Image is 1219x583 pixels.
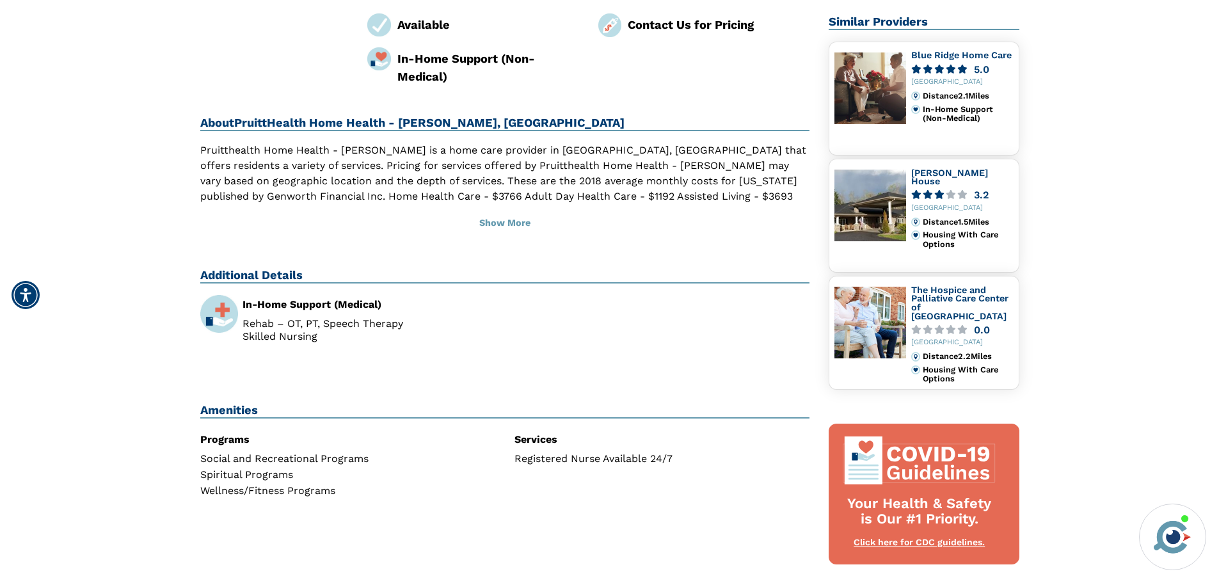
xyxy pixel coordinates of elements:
[200,470,495,480] div: Spiritual Programs
[243,331,495,342] li: Skilled Nursing
[911,352,920,361] img: distance.svg
[911,285,1008,321] a: The Hospice and Palliative Care Center of [GEOGRAPHIC_DATA]
[911,92,920,100] img: distance.svg
[12,281,40,309] div: Accessibility Menu
[966,321,1206,496] iframe: iframe
[923,230,1013,249] div: Housing With Care Options
[911,168,988,187] a: [PERSON_NAME] House
[200,143,810,235] p: Pruitthealth Home Health - [PERSON_NAME] is a home care provider in [GEOGRAPHIC_DATA], [GEOGRAPHI...
[911,325,1014,335] a: 0.0
[911,50,1012,60] a: Blue Ridge Home Care
[923,365,1013,384] div: Housing With Care Options
[911,230,920,239] img: primary.svg
[514,454,809,464] div: Registered Nurse Available 24/7
[841,536,998,549] div: Click here for CDC guidelines.
[911,204,1014,212] div: [GEOGRAPHIC_DATA]
[923,105,1013,124] div: In-Home Support (Non-Medical)
[397,16,579,33] div: Available
[923,352,1013,361] div: Distance 2.2 Miles
[200,268,810,284] h2: Additional Details
[628,16,809,33] div: Contact Us for Pricing
[911,339,1014,347] div: [GEOGRAPHIC_DATA]
[911,65,1014,74] a: 5.0
[974,190,989,200] div: 3.2
[1151,515,1194,559] img: avatar
[911,190,1014,200] a: 3.2
[829,15,1019,30] h2: Similar Providers
[514,435,809,445] div: Services
[841,496,998,528] div: Your Health & Safety is Our #1 Priority.
[974,65,989,74] div: 5.0
[841,436,998,484] img: covid-top-default.svg
[911,218,920,227] img: distance.svg
[923,92,1013,100] div: Distance 2.1 Miles
[200,116,810,131] h2: About PruittHealth Home Health - [PERSON_NAME], [GEOGRAPHIC_DATA]
[200,403,810,419] h2: Amenities
[923,218,1013,227] div: Distance 1.5 Miles
[911,365,920,374] img: primary.svg
[200,486,495,496] div: Wellness/Fitness Programs
[200,454,495,464] div: Social and Recreational Programs
[200,435,495,445] div: Programs
[243,299,495,310] div: In-Home Support (Medical)
[911,78,1014,86] div: [GEOGRAPHIC_DATA]
[243,319,495,329] li: Rehab – OT, PT, Speech Therapy
[397,50,579,85] div: In-Home Support (Non-Medical)
[911,105,920,114] img: primary.svg
[200,209,810,237] button: Show More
